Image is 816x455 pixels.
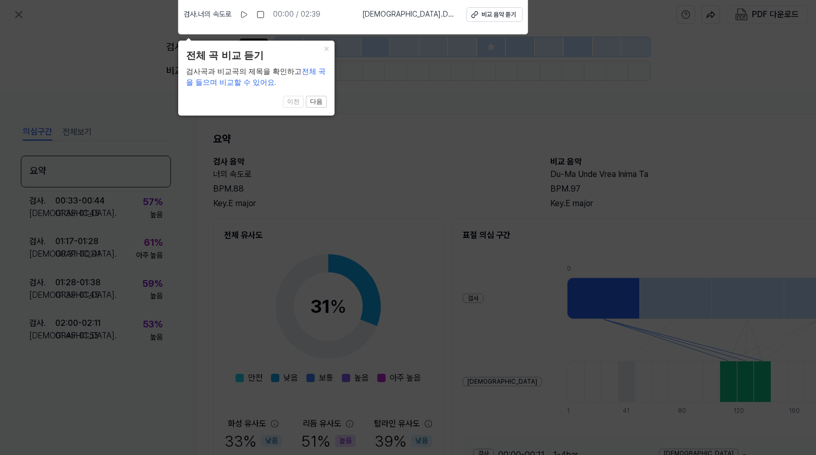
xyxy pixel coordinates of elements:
[362,9,454,20] span: [DEMOGRAPHIC_DATA] . Du-Ma Unde Vrea Inima Ta
[186,48,327,64] header: 전체 곡 비교 듣기
[466,7,523,22] button: 비교 음악 듣기
[183,9,231,20] span: 검사 . 너의 속도로
[186,67,326,86] span: 전체 곡을 들으며 비교할 수 있어요.
[318,41,335,55] button: Close
[306,96,327,108] button: 다음
[186,66,327,88] div: 검사곡과 비교곡의 제목을 확인하고
[273,9,320,20] div: 00:00 / 02:39
[481,10,516,19] div: 비교 음악 듣기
